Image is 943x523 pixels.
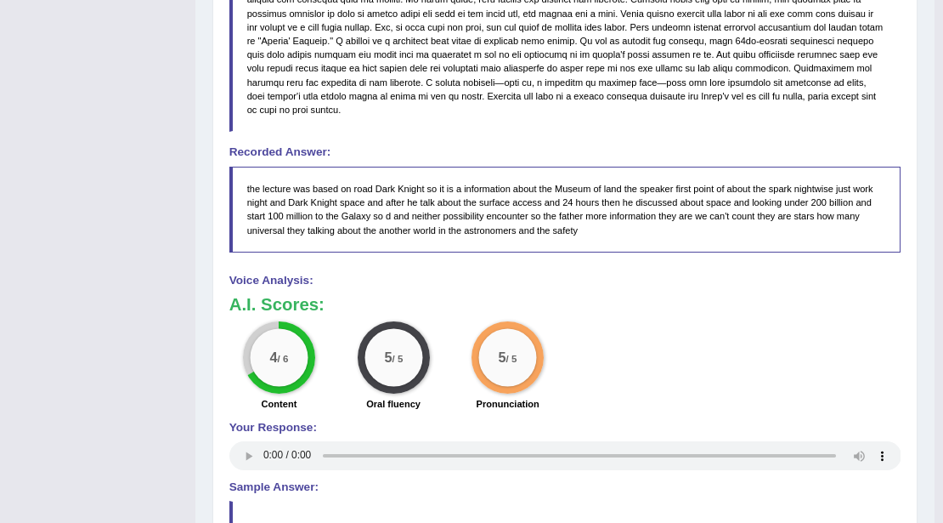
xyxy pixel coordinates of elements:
big: 5 [499,350,506,365]
label: Content [262,397,297,411]
big: 4 [270,350,278,365]
h4: Your Response: [229,422,901,435]
blockquote: the lecture was based on road Dark Knight so it is a information about the Museum of land the spe... [229,167,901,253]
small: / 5 [506,353,517,364]
label: Oral fluency [366,397,421,411]
label: Pronunciation [477,397,539,411]
h4: Voice Analysis: [229,275,901,287]
big: 5 [384,350,392,365]
small: / 5 [392,353,403,364]
h4: Recorded Answer: [229,146,901,159]
h4: Sample Answer: [229,481,901,494]
b: A.I. Scores: [229,295,325,314]
small: / 6 [278,353,289,364]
